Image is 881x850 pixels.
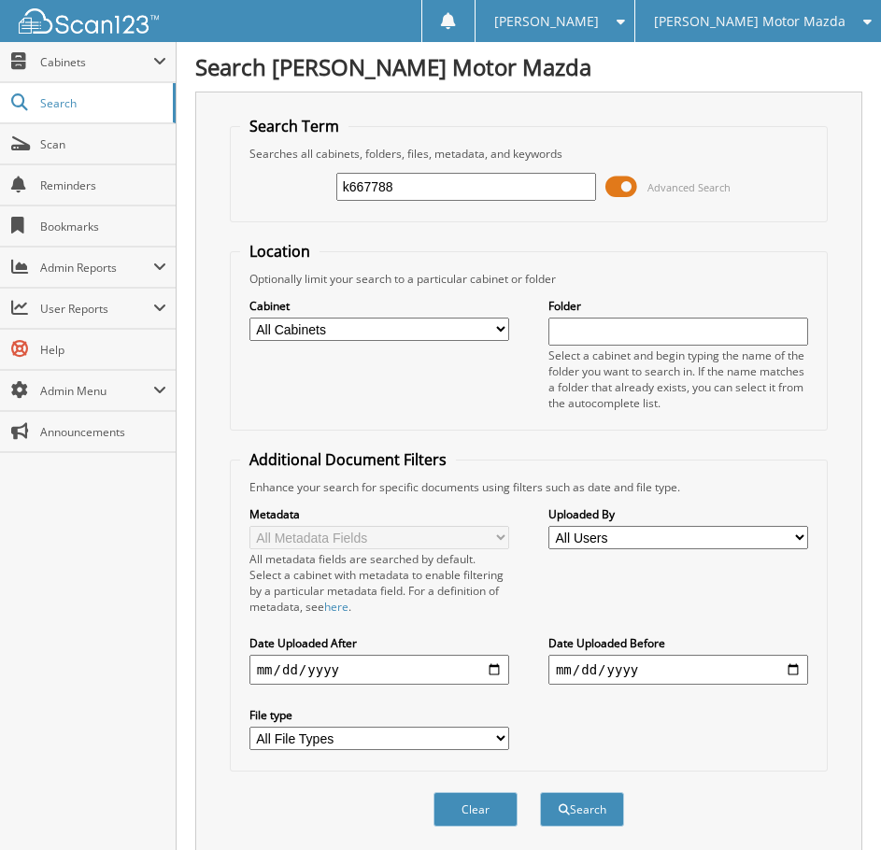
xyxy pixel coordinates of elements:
[249,506,509,522] label: Metadata
[19,8,159,34] img: scan123-logo-white.svg
[249,707,509,723] label: File type
[40,219,166,234] span: Bookmarks
[548,506,808,522] label: Uploaded By
[788,760,881,850] iframe: Chat Widget
[40,342,166,358] span: Help
[249,551,509,615] div: All metadata fields are searched by default. Select a cabinet with metadata to enable filtering b...
[433,792,518,827] button: Clear
[249,635,509,651] label: Date Uploaded After
[249,298,509,314] label: Cabinet
[195,51,862,82] h1: Search [PERSON_NAME] Motor Mazda
[548,635,808,651] label: Date Uploaded Before
[40,424,166,440] span: Announcements
[240,271,818,287] div: Optionally limit your search to a particular cabinet or folder
[494,16,599,27] span: [PERSON_NAME]
[40,260,153,276] span: Admin Reports
[40,383,153,399] span: Admin Menu
[324,599,348,615] a: here
[240,241,320,262] legend: Location
[240,449,456,470] legend: Additional Document Filters
[540,792,624,827] button: Search
[654,16,845,27] span: [PERSON_NAME] Motor Mazda
[548,298,808,314] label: Folder
[40,136,166,152] span: Scan
[40,95,163,111] span: Search
[240,479,818,495] div: Enhance your search for specific documents using filters such as date and file type.
[240,146,818,162] div: Searches all cabinets, folders, files, metadata, and keywords
[647,180,731,194] span: Advanced Search
[548,347,808,411] div: Select a cabinet and begin typing the name of the folder you want to search in. If the name match...
[40,301,153,317] span: User Reports
[40,54,153,70] span: Cabinets
[249,655,509,685] input: start
[548,655,808,685] input: end
[40,177,166,193] span: Reminders
[240,116,348,136] legend: Search Term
